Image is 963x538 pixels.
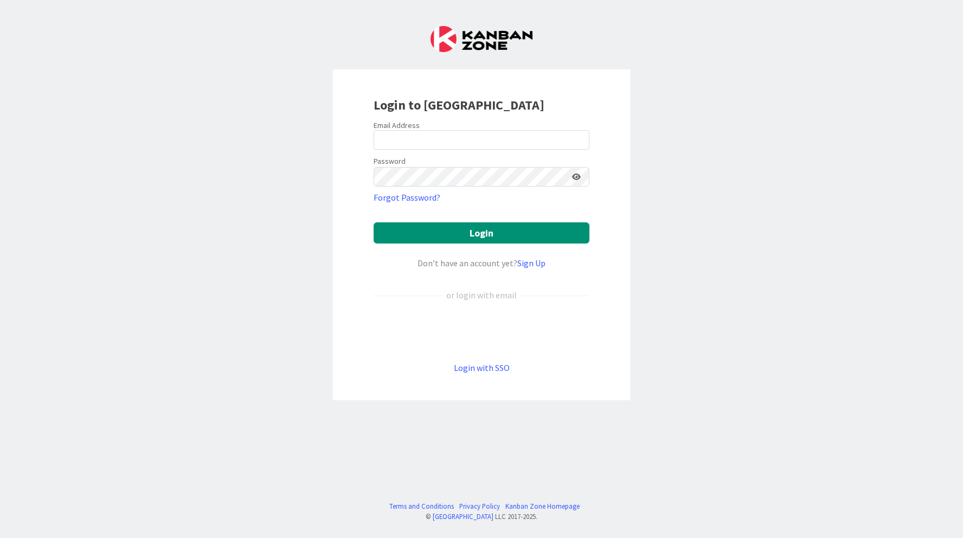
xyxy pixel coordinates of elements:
label: Password [374,156,406,167]
iframe: Kirjaudu Google-tilillä -painike [368,319,595,343]
b: Login to [GEOGRAPHIC_DATA] [374,97,544,113]
a: Forgot Password? [374,191,440,204]
a: Kanban Zone Homepage [505,501,580,511]
div: or login with email [444,289,519,302]
div: Don’t have an account yet? [374,257,589,270]
a: [GEOGRAPHIC_DATA] [433,512,493,521]
a: Sign Up [517,258,545,268]
img: Kanban Zone [431,26,532,52]
a: Privacy Policy [459,501,500,511]
a: Terms and Conditions [389,501,454,511]
div: © LLC 2017- 2025 . [384,511,580,522]
label: Email Address [374,120,420,130]
a: Login with SSO [454,362,510,373]
button: Login [374,222,589,244]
